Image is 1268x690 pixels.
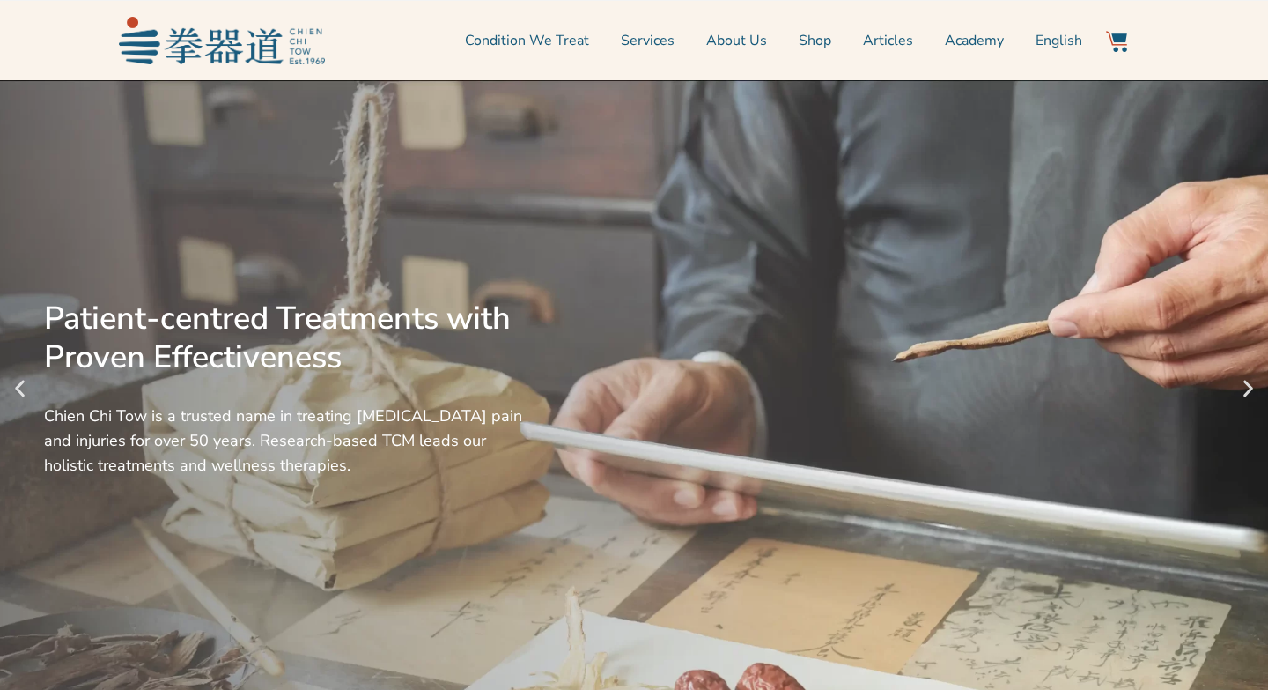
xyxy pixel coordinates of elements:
[44,300,527,377] div: Patient-centred Treatments with Proven Effectiveness
[1036,30,1082,51] span: English
[44,404,527,478] div: Chien Chi Tow is a trusted name in treating [MEDICAL_DATA] pain and injuries for over 50 years. R...
[1237,378,1259,400] div: Next slide
[334,19,1082,63] nav: Menu
[1036,19,1082,63] a: English
[863,19,913,63] a: Articles
[9,378,31,400] div: Previous slide
[1106,31,1127,52] img: Website Icon-03
[799,19,831,63] a: Shop
[621,19,675,63] a: Services
[465,19,589,63] a: Condition We Treat
[706,19,767,63] a: About Us
[945,19,1004,63] a: Academy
